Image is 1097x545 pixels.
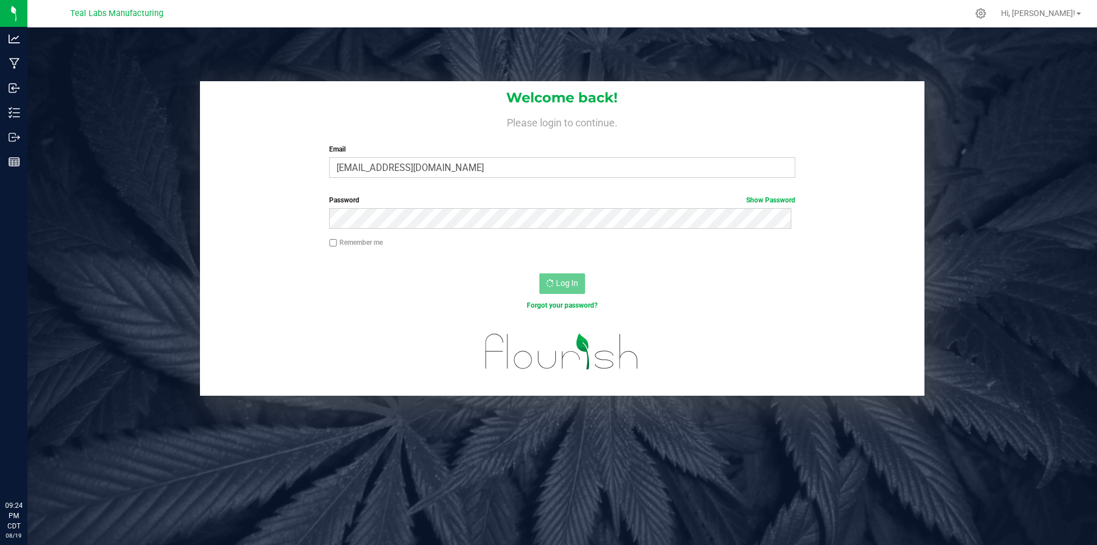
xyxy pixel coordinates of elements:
h4: Please login to continue. [200,114,924,128]
button: Log In [539,273,585,294]
inline-svg: Reports [9,156,20,168]
div: Manage settings [974,8,988,19]
p: 08/19 [5,531,22,540]
a: Show Password [746,196,795,204]
inline-svg: Inbound [9,82,20,94]
inline-svg: Outbound [9,132,20,143]
span: Teal Labs Manufacturing [70,9,163,18]
p: 09:24 PM CDT [5,500,22,531]
label: Remember me [329,237,383,248]
span: Hi, [PERSON_NAME]! [1001,9,1075,18]
input: Remember me [329,239,337,247]
inline-svg: Analytics [9,33,20,45]
inline-svg: Inventory [9,107,20,118]
label: Email [329,144,795,154]
h1: Welcome back! [200,90,924,105]
span: Log In [556,279,578,288]
inline-svg: Manufacturing [9,58,20,69]
span: Password [329,196,359,204]
a: Forgot your password? [527,301,598,309]
img: flourish_logo.svg [471,323,652,381]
